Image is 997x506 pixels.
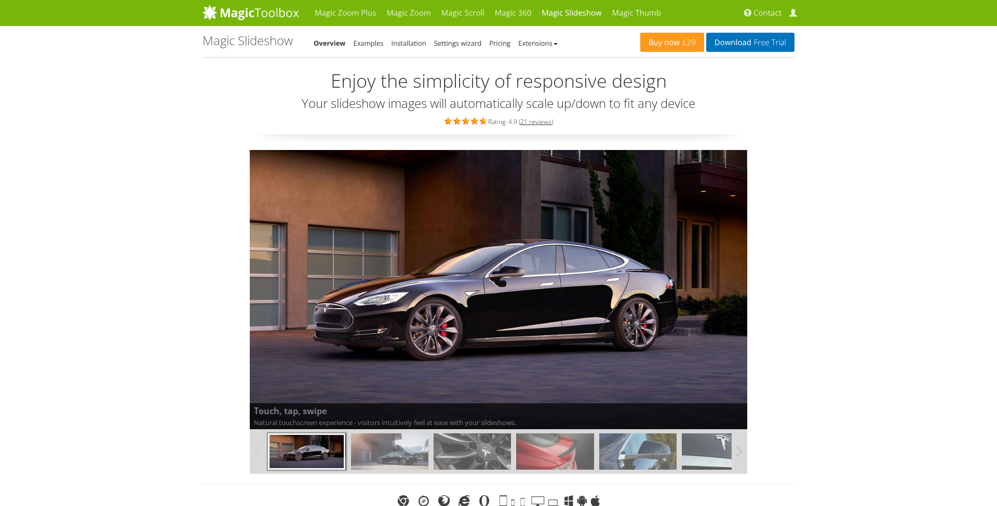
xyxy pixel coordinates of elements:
h2: Enjoy the simplicity of responsive design [203,71,794,91]
img: models-06.jpg [599,433,677,470]
a: Overview [314,38,346,48]
div: Rating: 4.9 ( ) [203,115,794,127]
a: Buy now£29 [640,33,704,52]
span: Contact [753,8,782,18]
a: 21 reviews [520,117,551,126]
img: MagicToolbox.com - Image tools for your website [203,5,299,20]
img: models-03.jpg [434,433,511,470]
img: models-02.jpg [351,433,428,470]
img: models-04.jpg [516,433,594,470]
img: Touch, tap, swipe [250,150,747,430]
a: Pricing [489,38,510,48]
a: Extensions [518,38,557,48]
span: £29 [680,38,696,47]
a: Installation [392,38,426,48]
a: DownloadFree Trial [706,33,794,52]
span: Natural touchscreen experience - visitors intuitively feel at ease with your slideshows. [250,403,747,429]
b: Touch, tap, swipe [254,405,743,418]
img: models-07.jpg [682,433,759,470]
a: Examples [354,38,384,48]
span: Free Trial [751,38,786,47]
h3: Your slideshow images will automatically scale up/down to fit any device [203,97,794,110]
h1: Magic Slideshow [203,34,293,47]
a: Settings wizard [434,38,482,48]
